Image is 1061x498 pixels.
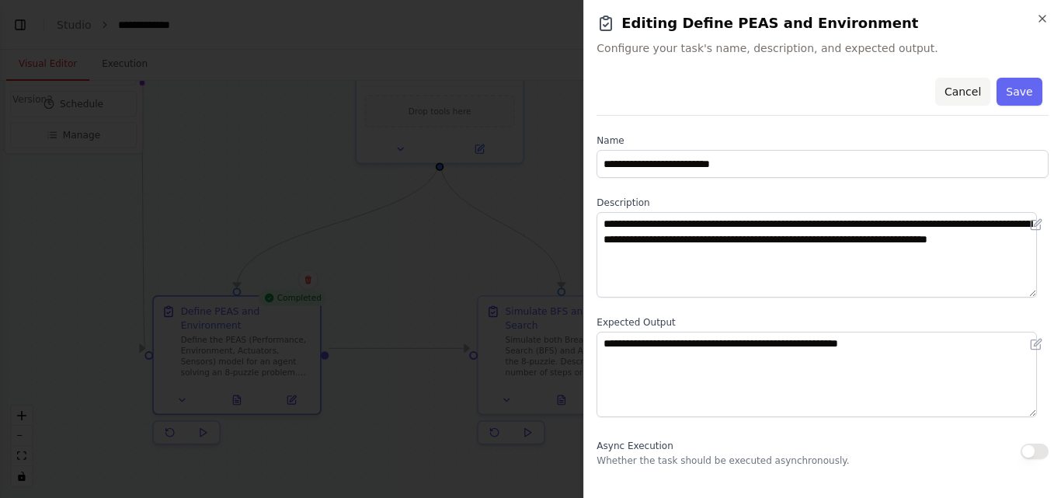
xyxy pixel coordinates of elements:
span: Configure your task's name, description, and expected output. [597,40,1049,56]
button: Save [997,78,1042,106]
label: Expected Output [597,316,1049,329]
h2: Editing Define PEAS and Environment [597,12,1049,34]
label: Name [597,134,1049,147]
p: Whether the task should be executed asynchronously. [597,454,849,467]
button: Cancel [935,78,990,106]
button: Open in editor [1027,215,1045,234]
button: Open in editor [1027,335,1045,353]
span: Async Execution [597,441,673,451]
label: Description [597,197,1049,209]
